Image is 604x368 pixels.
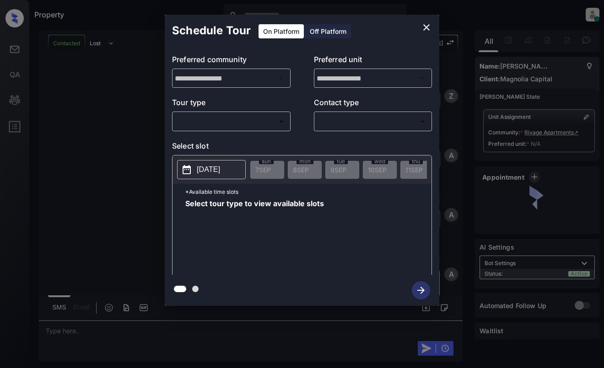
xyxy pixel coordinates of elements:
p: Preferred community [172,54,291,69]
span: Select tour type to view available slots [185,200,324,273]
p: [DATE] [197,164,220,175]
p: *Available time slots [185,184,431,200]
div: Off Platform [305,24,351,38]
button: [DATE] [177,160,246,179]
h2: Schedule Tour [165,15,258,47]
button: close [417,18,436,37]
p: Select slot [172,140,432,155]
p: Tour type [172,97,291,112]
p: Preferred unit [314,54,432,69]
div: On Platform [259,24,304,38]
p: Contact type [314,97,432,112]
